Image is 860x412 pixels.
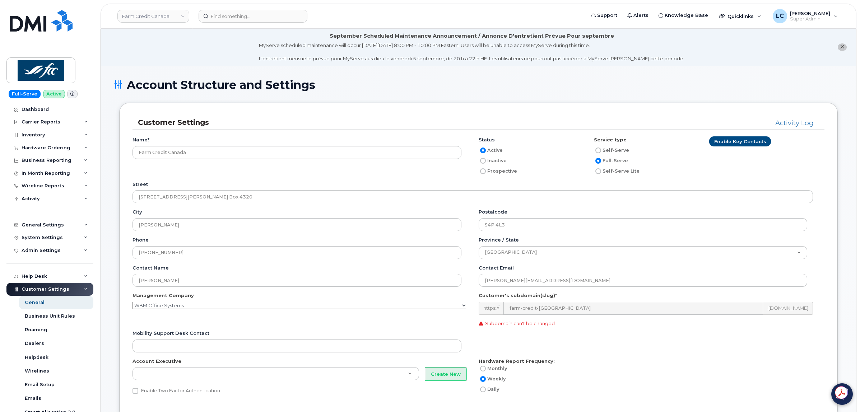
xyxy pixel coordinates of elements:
[133,264,169,271] label: Contact name
[480,366,486,371] input: Monthly
[479,146,503,155] label: Active
[425,367,467,381] button: Create New
[114,79,843,91] h1: Account Structure and Settings
[594,156,628,165] label: Full-Serve
[775,119,814,127] a: Activity Log
[479,237,519,243] label: Province / State
[479,385,499,394] label: Daily
[259,42,684,62] div: MyServe scheduled maintenance will occur [DATE][DATE] 8:00 PM - 10:00 PM Eastern. Users will be u...
[479,167,517,175] label: Prospective
[594,136,627,143] label: Service type
[133,181,148,188] label: Street
[480,158,486,164] input: Inactive
[133,292,194,299] label: Management Company
[480,387,486,392] input: Daily
[330,32,614,40] div: September Scheduled Maintenance Announcement / Annonce D'entretient Prévue Pour septembre
[148,137,149,142] abbr: required
[763,302,813,315] div: .[DOMAIN_NAME]
[479,136,495,143] label: Status
[479,264,514,271] label: Contact email
[595,168,601,174] input: Self-Serve Lite
[479,320,819,327] p: Subdomain can't be changed.
[133,209,142,215] label: City
[133,237,149,243] label: Phone
[479,364,507,373] label: Monthly
[480,148,486,153] input: Active
[594,146,629,155] label: Self-Serve
[138,118,527,127] h3: Customer Settings
[480,168,486,174] input: Prospective
[595,148,601,153] input: Self-Serve
[595,158,601,164] input: Full-Serve
[594,167,640,175] label: Self-Serve Lite
[479,292,557,299] label: Customer's subdomain(slug)*
[133,388,138,394] input: Enable Two Factor Authentication
[479,358,555,364] strong: Hardware Report Frequency:
[479,209,507,215] label: Postalcode
[479,156,507,165] label: Inactive
[133,387,220,395] label: Enable Two Factor Authentication
[479,302,503,315] div: https://
[479,375,506,383] label: Weekly
[480,376,486,382] input: Weekly
[838,43,847,51] button: close notification
[133,136,149,143] label: Name
[709,136,771,146] a: Enable Key Contacts
[133,358,181,365] label: Account Executive
[133,330,209,337] label: Mobility Support Desk Contact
